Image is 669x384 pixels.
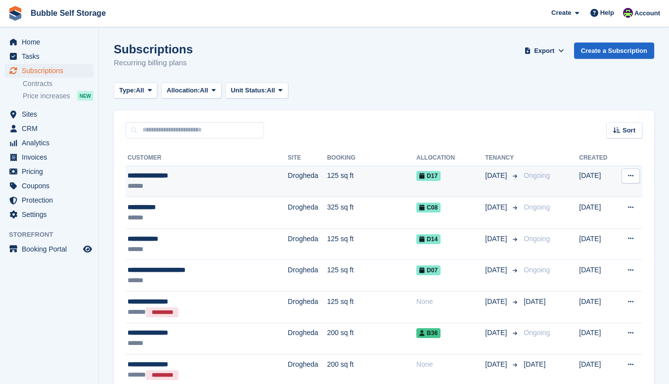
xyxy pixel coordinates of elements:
[22,136,81,150] span: Analytics
[623,8,633,18] img: Tom Gilmore
[267,85,275,95] span: All
[231,85,267,95] span: Unit Status:
[5,208,93,221] a: menu
[136,85,144,95] span: All
[524,329,550,337] span: Ongoing
[5,193,93,207] a: menu
[327,323,416,354] td: 200 sq ft
[416,265,441,275] span: D07
[416,203,441,213] span: C08
[288,228,327,260] td: Drogheda
[288,260,327,292] td: Drogheda
[327,228,416,260] td: 125 sq ft
[22,107,81,121] span: Sites
[579,292,616,323] td: [DATE]
[485,202,509,213] span: [DATE]
[416,297,485,307] div: None
[114,83,157,99] button: Type: All
[5,64,93,78] a: menu
[5,150,93,164] a: menu
[200,85,208,95] span: All
[225,83,288,99] button: Unit Status: All
[288,166,327,197] td: Drogheda
[22,35,81,49] span: Home
[416,234,441,244] span: D14
[161,83,222,99] button: Allocation: All
[23,79,93,88] a: Contracts
[22,208,81,221] span: Settings
[5,122,93,135] a: menu
[82,243,93,255] a: Preview store
[5,165,93,178] a: menu
[579,166,616,197] td: [DATE]
[22,64,81,78] span: Subscriptions
[524,266,550,274] span: Ongoing
[524,360,545,368] span: [DATE]
[5,136,93,150] a: menu
[579,260,616,292] td: [DATE]
[327,197,416,229] td: 325 sq ft
[167,85,200,95] span: Allocation:
[600,8,614,18] span: Help
[524,171,550,179] span: Ongoing
[327,166,416,197] td: 125 sq ft
[5,35,93,49] a: menu
[623,126,635,135] span: Sort
[288,197,327,229] td: Drogheda
[524,298,545,305] span: [DATE]
[574,43,654,59] a: Create a Subscription
[551,8,571,18] span: Create
[22,150,81,164] span: Invoices
[5,107,93,121] a: menu
[22,49,81,63] span: Tasks
[22,193,81,207] span: Protection
[485,234,509,244] span: [DATE]
[579,197,616,229] td: [DATE]
[523,43,566,59] button: Export
[27,5,110,21] a: Bubble Self Storage
[579,228,616,260] td: [DATE]
[579,150,616,166] th: Created
[114,57,193,69] p: Recurring billing plans
[485,265,509,275] span: [DATE]
[5,179,93,193] a: menu
[8,6,23,21] img: stora-icon-8386f47178a22dfd0bd8f6a31ec36ba5ce8667c1dd55bd0f319d3a0aa187defe.svg
[22,242,81,256] span: Booking Portal
[23,90,93,101] a: Price increases NEW
[416,171,441,181] span: D17
[416,359,485,370] div: None
[524,203,550,211] span: Ongoing
[485,297,509,307] span: [DATE]
[327,260,416,292] td: 125 sq ft
[288,150,327,166] th: Site
[119,85,136,95] span: Type:
[9,230,98,240] span: Storefront
[327,150,416,166] th: Booking
[416,150,485,166] th: Allocation
[579,323,616,354] td: [DATE]
[22,122,81,135] span: CRM
[485,359,509,370] span: [DATE]
[126,150,288,166] th: Customer
[485,150,520,166] th: Tenancy
[22,179,81,193] span: Coupons
[634,8,660,18] span: Account
[77,91,93,101] div: NEW
[23,91,70,101] span: Price increases
[288,323,327,354] td: Drogheda
[5,242,93,256] a: menu
[22,165,81,178] span: Pricing
[327,292,416,323] td: 125 sq ft
[5,49,93,63] a: menu
[288,292,327,323] td: Drogheda
[416,328,441,338] span: B36
[524,235,550,243] span: Ongoing
[114,43,193,56] h1: Subscriptions
[485,171,509,181] span: [DATE]
[534,46,554,56] span: Export
[485,328,509,338] span: [DATE]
